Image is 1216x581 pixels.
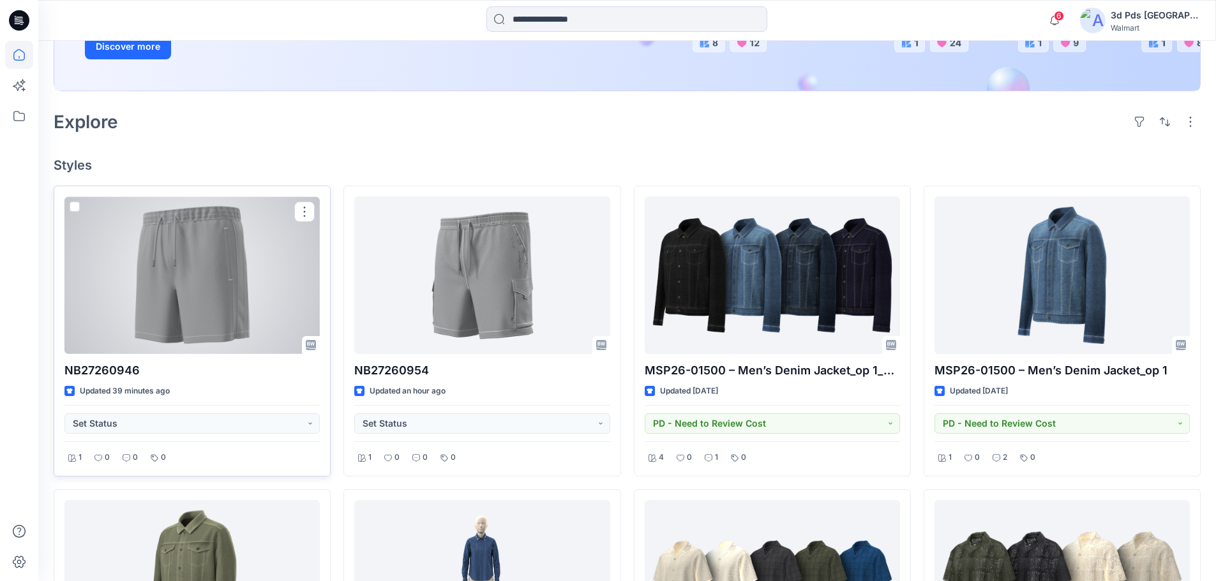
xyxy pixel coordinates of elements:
p: 0 [133,451,138,464]
p: 0 [451,451,456,464]
p: 0 [423,451,428,464]
a: NB27260946 [64,196,320,354]
p: 0 [687,451,692,464]
p: 1 [949,451,952,464]
p: 0 [394,451,400,464]
div: 3d Pds [GEOGRAPHIC_DATA] [1111,8,1200,23]
a: Discover more [85,34,372,59]
p: 0 [161,451,166,464]
p: 4 [659,451,664,464]
button: Discover more [85,34,171,59]
p: MSP26-01500 – Men’s Denim Jacket_op 1 [935,362,1190,379]
p: 0 [975,451,980,464]
p: NB27260954 [354,362,610,379]
h2: Explore [54,112,118,132]
p: Updated 39 minutes ago [80,385,170,398]
span: 6 [1054,11,1064,21]
p: NB27260946 [64,362,320,379]
a: NB27260954 [354,196,610,354]
a: MSP26-01500 – Men’s Denim Jacket_op 1 [935,196,1190,354]
p: MSP26-01500 – Men’s Denim Jacket_op 1_RECOLOR [645,362,900,379]
p: Updated [DATE] [660,385,718,398]
p: 1 [79,451,82,464]
p: Updated [DATE] [950,385,1008,398]
p: Updated an hour ago [370,385,446,398]
div: Walmart [1111,23,1200,33]
p: 0 [741,451,746,464]
p: 1 [715,451,718,464]
p: 2 [1003,451,1007,464]
p: 0 [1030,451,1035,464]
a: MSP26-01500 – Men’s Denim Jacket_op 1_RECOLOR [645,196,900,354]
p: 1 [368,451,372,464]
p: 0 [105,451,110,464]
h4: Styles [54,158,1201,173]
img: avatar [1080,8,1106,33]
